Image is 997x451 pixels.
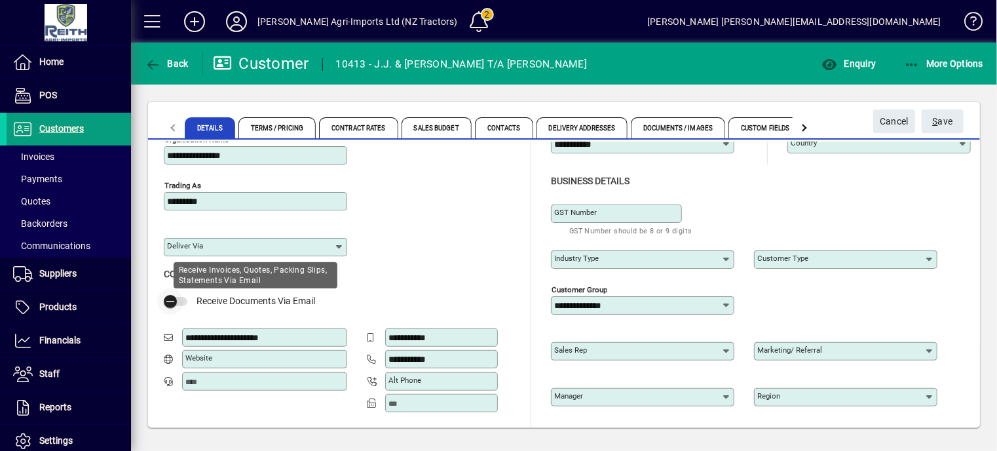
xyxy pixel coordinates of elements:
span: Quotes [13,196,50,206]
a: Invoices [7,146,131,168]
a: Communications [7,235,131,257]
span: Staff [39,368,60,379]
mat-label: Region [757,391,780,401]
button: Cancel [873,109,915,133]
span: Custom Fields [728,117,802,138]
a: Knowledge Base [954,3,981,45]
a: POS [7,79,131,112]
span: S [933,116,938,127]
mat-label: Trading as [164,181,201,190]
span: Financials [39,335,81,345]
span: Products [39,302,77,312]
span: Backorders [13,218,67,229]
span: Home [39,56,64,67]
span: Settings [39,435,73,446]
a: Suppliers [7,258,131,290]
span: Cancel [880,111,909,132]
mat-hint: GST Number should be 8 or 9 digits [569,223,692,238]
span: Contacts [475,117,533,138]
mat-label: Customer group [552,284,607,294]
span: Enquiry [821,58,876,69]
button: Enquiry [818,52,879,75]
mat-label: Marketing/ Referral [757,345,822,355]
a: Products [7,291,131,324]
span: Delivery Addresses [536,117,628,138]
span: Receive Documents Via Email [197,296,315,306]
span: POS [39,90,57,100]
mat-label: Industry type [554,254,599,263]
div: 10413 - J.J. & [PERSON_NAME] T/A [PERSON_NAME] [336,54,588,75]
span: ave [933,111,953,132]
mat-label: GST Number [554,208,597,217]
mat-label: Website [185,353,212,363]
span: Business details [551,176,630,186]
span: Payments [13,174,62,184]
a: Backorders [7,212,131,235]
mat-label: Sales rep [554,345,587,355]
div: Customer [213,53,309,74]
div: Receive Invoices, Quotes, Packing Slips, Statements Via Email [174,262,337,288]
span: Sales Budget [402,117,472,138]
button: Save [922,109,964,133]
a: Staff [7,358,131,391]
span: Documents / Images [631,117,725,138]
mat-label: Customer type [757,254,808,263]
a: Payments [7,168,131,190]
mat-label: Alt Phone [388,376,421,385]
a: Home [7,46,131,79]
span: Back [145,58,189,69]
span: More Options [904,58,984,69]
div: [PERSON_NAME] [PERSON_NAME][EMAIL_ADDRESS][DOMAIN_NAME] [647,11,941,32]
span: Invoices [13,151,54,162]
button: Add [174,10,216,33]
span: Reports [39,402,71,412]
a: Quotes [7,190,131,212]
span: Communications [13,241,90,251]
a: Reports [7,391,131,424]
span: Contact [164,269,204,279]
mat-label: Deliver via [167,241,203,250]
span: Suppliers [39,268,77,279]
a: Financials [7,324,131,357]
app-page-header-button: Back [131,52,203,75]
button: Profile [216,10,257,33]
div: [PERSON_NAME] Agri-Imports Ltd (NZ Tractors) [257,11,458,32]
span: Contract Rates [319,117,398,138]
button: Back [141,52,192,75]
span: Details [185,117,235,138]
button: More Options [901,52,987,75]
span: Sales defaults [164,426,235,437]
mat-label: Manager [554,391,583,401]
span: Terms / Pricing [238,117,316,138]
span: Customers [39,123,84,134]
